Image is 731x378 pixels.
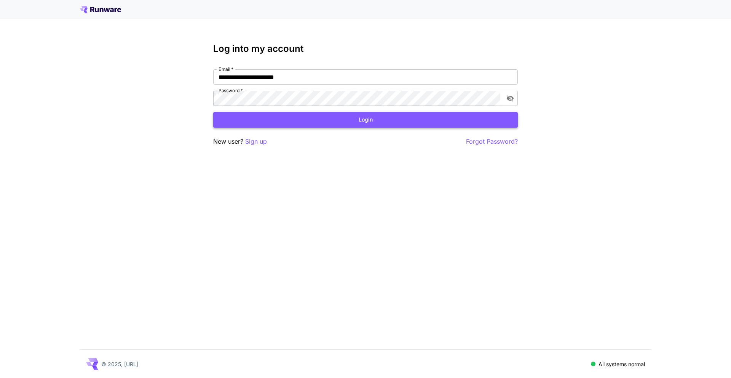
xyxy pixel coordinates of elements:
[503,91,517,105] button: toggle password visibility
[213,112,518,128] button: Login
[101,360,138,368] p: © 2025, [URL]
[213,43,518,54] h3: Log into my account
[213,137,267,146] p: New user?
[245,137,267,146] button: Sign up
[219,87,243,94] label: Password
[466,137,518,146] button: Forgot Password?
[219,66,233,72] label: Email
[599,360,645,368] p: All systems normal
